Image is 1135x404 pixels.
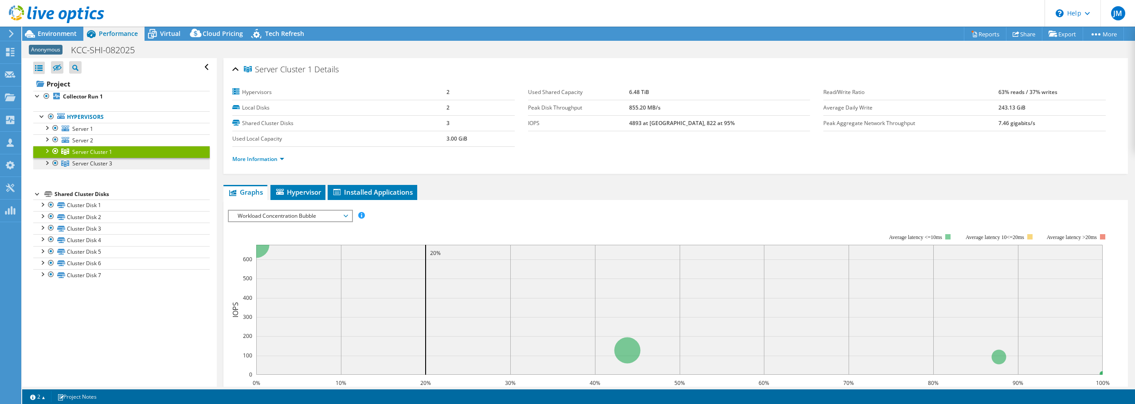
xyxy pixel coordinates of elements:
a: Cluster Disk 3 [33,223,210,234]
a: Hypervisors [33,111,210,123]
span: Tech Refresh [265,29,304,38]
span: Cloud Pricing [203,29,243,38]
span: Details [314,64,339,75]
a: Export [1042,27,1083,41]
label: Hypervisors [232,88,446,97]
span: Environment [38,29,77,38]
text: 300 [243,313,252,321]
span: Server Cluster 1 [72,148,112,156]
a: 2 [24,391,51,402]
span: Performance [99,29,138,38]
a: Share [1006,27,1042,41]
text: 20% [420,379,431,387]
span: Hypervisor [275,188,321,196]
b: Collector Run 1 [63,93,103,100]
text: 30% [505,379,516,387]
a: Cluster Disk 6 [33,258,210,269]
a: Collector Run 1 [33,91,210,102]
b: 7.46 gigabits/s [998,119,1035,127]
a: Server Cluster 1 [33,146,210,157]
a: Cluster Disk 1 [33,200,210,211]
a: Server 2 [33,134,210,146]
b: 63% reads / 37% writes [998,88,1057,96]
label: Local Disks [232,103,446,112]
text: 20% [430,249,441,257]
label: Shared Cluster Disks [232,119,446,128]
text: 50% [674,379,685,387]
text: 60% [759,379,769,387]
b: 4893 at [GEOGRAPHIC_DATA], 822 at 95% [629,119,735,127]
span: Server 2 [72,137,93,144]
tspan: Average latency <=10ms [889,234,942,240]
a: Cluster Disk 4 [33,234,210,246]
a: More [1083,27,1124,41]
text: 100% [1096,379,1110,387]
label: Peak Disk Throughput [528,103,629,112]
text: 400 [243,294,252,302]
span: JM [1111,6,1125,20]
text: 200 [243,332,252,340]
a: More Information [232,155,284,163]
b: 6.48 TiB [629,88,649,96]
a: Cluster Disk 2 [33,211,210,223]
a: Server 1 [33,123,210,134]
b: 2 [446,88,450,96]
text: 70% [843,379,854,387]
text: 40% [590,379,600,387]
text: 0 [249,371,252,378]
span: Server 1 [72,125,93,133]
label: Peak Aggregate Network Throughput [823,119,998,128]
text: Average latency >20ms [1047,234,1097,240]
span: Installed Applications [332,188,413,196]
label: IOPS [528,119,629,128]
span: Server Cluster 1 [244,65,312,74]
h1: KCC-SHI-082025 [67,45,149,55]
a: Project [33,77,210,91]
a: Server Cluster 3 [33,158,210,169]
span: Graphs [228,188,263,196]
b: 855.20 MB/s [629,104,661,111]
span: Workload Concentration Bubble [233,211,347,221]
a: Project Notes [51,391,103,402]
a: Reports [964,27,1006,41]
span: Anonymous [29,45,63,55]
b: 2 [446,104,450,111]
b: 3.00 GiB [446,135,467,142]
label: Used Local Capacity [232,134,446,143]
label: Used Shared Capacity [528,88,629,97]
text: IOPS [231,302,240,318]
text: 90% [1013,379,1023,387]
span: Server Cluster 3 [72,160,112,167]
text: 10% [336,379,346,387]
tspan: Average latency 10<=20ms [966,234,1024,240]
text: 80% [928,379,939,387]
text: 0% [253,379,260,387]
div: Shared Cluster Disks [55,189,210,200]
span: Virtual [160,29,180,38]
label: Read/Write Ratio [823,88,998,97]
text: 600 [243,255,252,263]
a: Cluster Disk 7 [33,269,210,281]
text: 100 [243,352,252,359]
a: Cluster Disk 5 [33,246,210,258]
label: Average Daily Write [823,103,998,112]
b: 3 [446,119,450,127]
b: 243.13 GiB [998,104,1025,111]
text: 500 [243,275,252,282]
svg: \n [1056,9,1064,17]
